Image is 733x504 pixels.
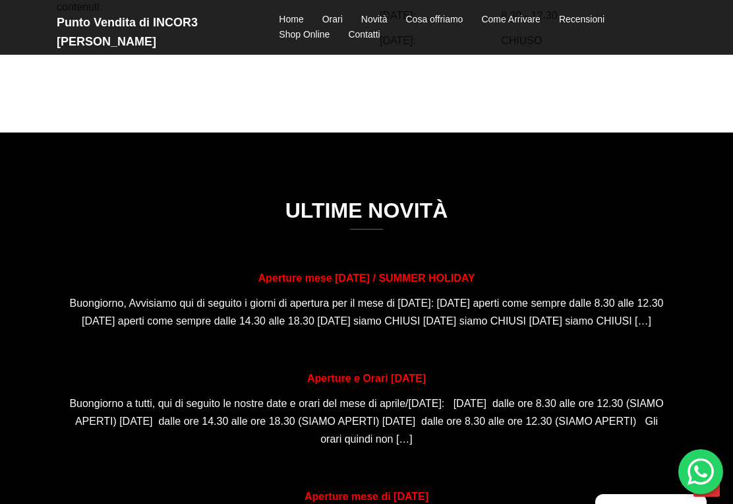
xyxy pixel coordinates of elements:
h3: Ultime Novità [57,199,676,230]
a: Recensioni [559,12,604,28]
a: Shop Online [279,27,330,43]
a: Orari [322,12,343,28]
a: Aperture e Orari [DATE] [307,373,426,384]
a: Aperture mese di [DATE] [305,491,428,502]
a: Aperture mese [DATE] / SUMMER HOLIDAY [258,272,475,284]
a: Contatti [348,27,380,43]
p: Buongiorno a tutti, qui di seguito le nostre date e orari del mese di aprile/[DATE]: [DATE] dalle... [67,394,666,449]
h2: Punto Vendita di INCOR3 [PERSON_NAME] [57,13,250,51]
p: Buongiorno, Avvisiamo qui di seguito i giorni di apertura per il mese di [DATE]: [DATE] aperti co... [67,294,666,330]
a: Novità [361,12,388,28]
a: Home [279,12,303,28]
div: 'Hai [678,449,723,494]
a: Cosa offriamo [406,12,463,28]
a: Come Arrivare [481,12,540,28]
